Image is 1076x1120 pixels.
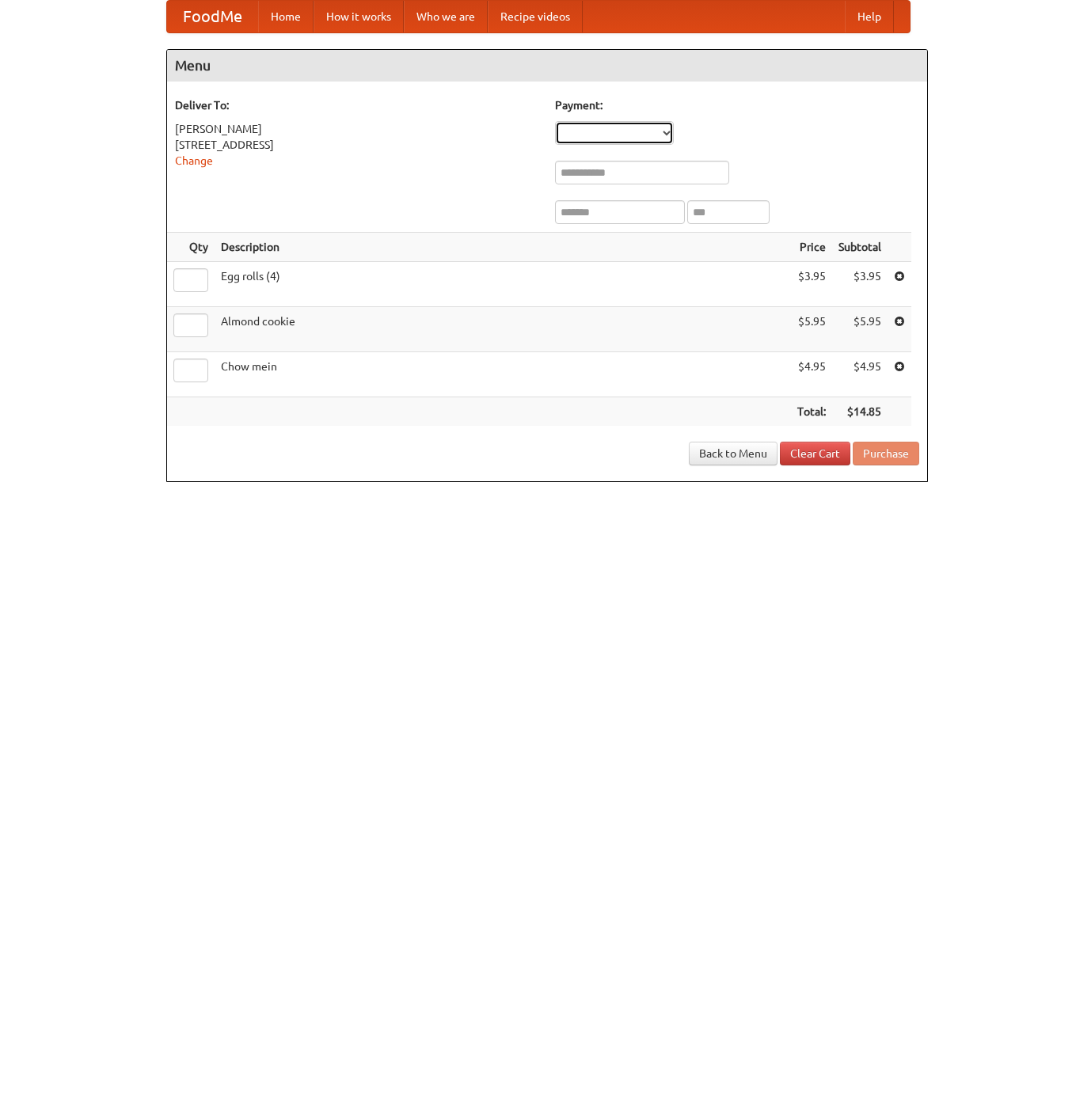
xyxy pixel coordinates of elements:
td: $3.95 [832,262,888,307]
a: Clear Cart [780,442,850,465]
td: Egg rolls (4) [215,262,791,307]
th: $14.85 [832,397,888,427]
h5: Deliver To: [175,97,539,113]
td: $3.95 [791,262,832,307]
td: $4.95 [832,352,888,397]
div: [PERSON_NAME] [175,121,539,137]
a: How it works [314,1,404,32]
a: FoodMe [167,1,258,32]
th: Total: [791,397,832,427]
td: $5.95 [791,307,832,352]
a: Help [845,1,894,32]
a: Change [175,154,213,167]
th: Price [791,233,832,262]
div: [STREET_ADDRESS] [175,137,539,153]
td: $5.95 [832,307,888,352]
a: Who we are [404,1,488,32]
th: Description [215,233,791,262]
button: Purchase [853,442,919,465]
th: Subtotal [832,233,888,262]
td: Almond cookie [215,307,791,352]
th: Qty [167,233,215,262]
h5: Payment: [555,97,919,113]
a: Back to Menu [689,442,778,465]
a: Recipe videos [488,1,583,32]
td: Chow mein [215,352,791,397]
h4: Menu [167,50,927,82]
a: Home [258,1,314,32]
td: $4.95 [791,352,832,397]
